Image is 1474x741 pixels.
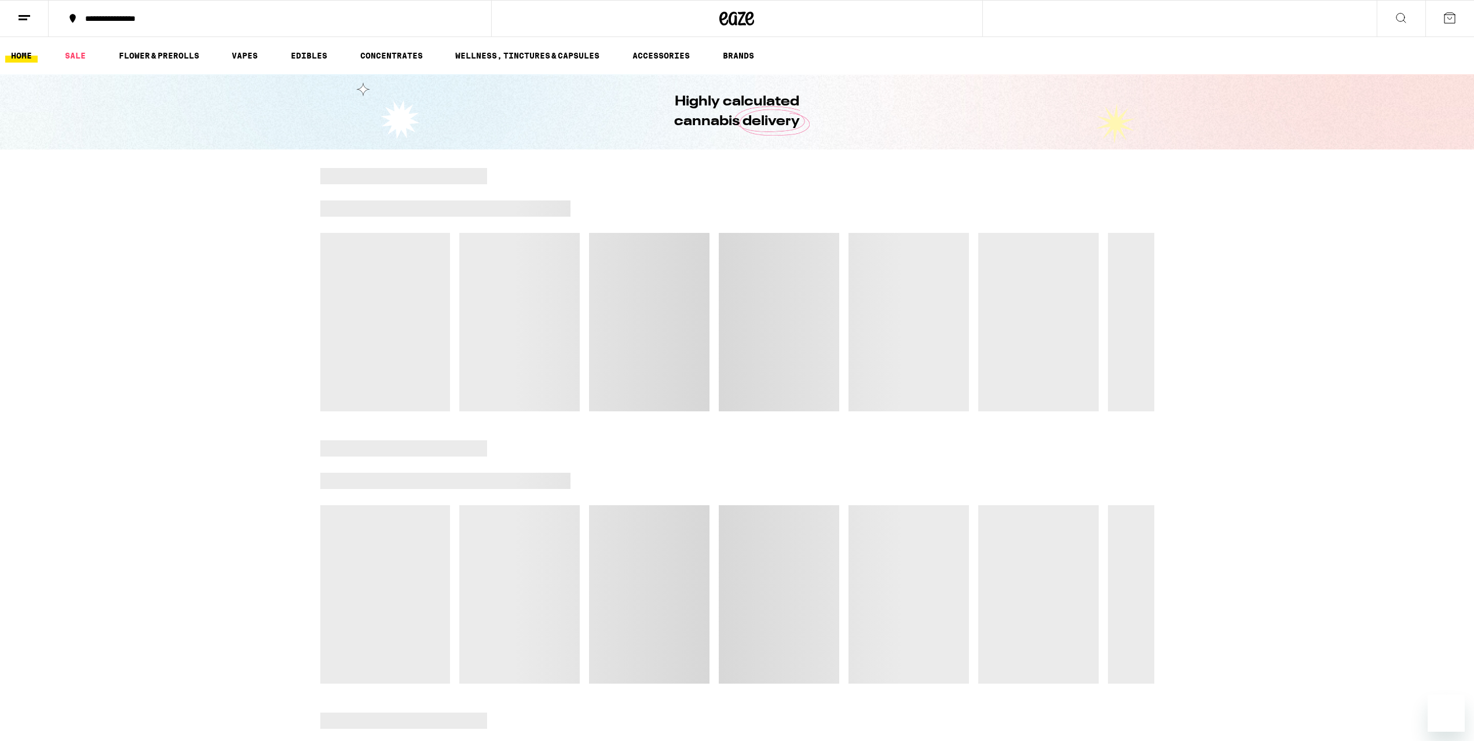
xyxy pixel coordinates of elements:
h1: Highly calculated cannabis delivery [642,92,833,132]
a: HOME [5,49,38,63]
a: CONCENTRATES [354,49,429,63]
a: WELLNESS, TINCTURES & CAPSULES [449,49,605,63]
a: BRANDS [717,49,760,63]
a: EDIBLES [285,49,333,63]
iframe: Button to launch messaging window [1428,695,1465,732]
a: VAPES [226,49,264,63]
a: FLOWER & PREROLLS [113,49,205,63]
a: ACCESSORIES [627,49,696,63]
a: SALE [59,49,92,63]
